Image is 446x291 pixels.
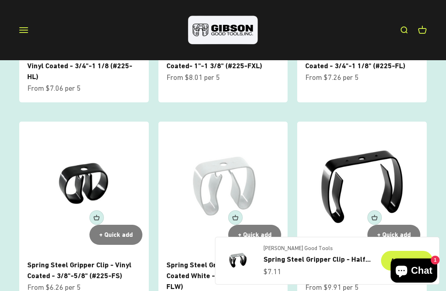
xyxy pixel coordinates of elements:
button: + Quick add [228,225,281,245]
sale-price: From $7.26 per 5 [305,72,359,83]
button: + Quick add [89,225,142,245]
sale-price: From $7.06 per 5 [27,83,81,94]
a: [PERSON_NAME] Good Tools [264,244,371,253]
button: + Quick add [89,210,104,225]
a: Spring Steel Gripper Clip - Vinyl Coated - 3/4"-1 1/8" (#225-FL) [305,51,410,70]
a: Spring Steel Gripper Clip - Half Vinyl Coated - 1"-1 3/8" (#225-HXL) [264,254,371,265]
inbox-online-store-chat: Shopify online store chat [388,258,440,285]
button: Add to cart [381,251,433,271]
a: Spring Steel Gripper Clip - Half Vinyl Coated - 3/4"-1 1/8 (#225-HL) [27,51,132,81]
sale-price: $7.11 [264,266,281,278]
img: Gripper clip, made & shipped from the USA! [158,122,288,251]
button: + Quick add [228,210,243,225]
div: + Quick add [99,230,133,240]
div: Add to cart [391,256,423,266]
img: Gripper clip, made & shipped from the USA! [19,122,149,251]
button: + Quick add [367,225,420,245]
a: Spring Steel Gripper Clip - Vinyl Coated White - 3/4"-1 1/8" (#225-FLW) [166,260,277,291]
div: + Quick add [377,230,411,240]
img: Gripper clip, made & shipped from the USA! [297,122,427,251]
sale-price: From $8.01 per 5 [166,72,220,83]
img: Gripper clip, made & shipped from the USA! [222,244,254,277]
a: Spring Steel Gripper Clip - Vinyl Coated - 3/8"-5/8" (#225-FS) [27,260,132,280]
a: Spring Steel Gripper Clip - Vinyl Coated- 1"-1 3/8" (#225-FXL) [166,51,271,70]
div: + Quick add [238,230,272,240]
button: + Quick add [367,210,382,225]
